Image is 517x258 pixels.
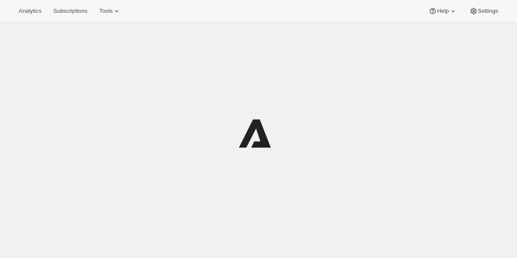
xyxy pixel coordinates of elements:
[14,5,46,17] button: Analytics
[423,5,462,17] button: Help
[48,5,92,17] button: Subscriptions
[99,8,112,14] span: Tools
[437,8,448,14] span: Help
[464,5,503,17] button: Settings
[94,5,126,17] button: Tools
[478,8,498,14] span: Settings
[19,8,41,14] span: Analytics
[53,8,87,14] span: Subscriptions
